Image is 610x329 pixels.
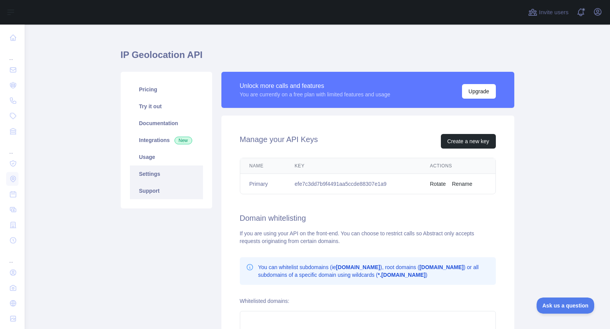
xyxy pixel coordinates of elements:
[240,230,496,245] div: If you are using your API on the front-end. You can choose to restrict calls so Abstract only acc...
[378,272,426,278] b: *.[DOMAIN_NAME]
[175,137,192,144] span: New
[6,140,18,155] div: ...
[130,81,203,98] a: Pricing
[130,165,203,182] a: Settings
[336,264,380,270] b: [DOMAIN_NAME]
[130,182,203,199] a: Support
[462,84,496,99] button: Upgrade
[121,49,514,67] h1: IP Geolocation API
[130,115,203,132] a: Documentation
[130,132,203,149] a: Integrations New
[452,180,472,188] button: Rename
[258,263,490,279] p: You can whitelist subdomains (ie ), root domains ( ) or all subdomains of a specific domain using...
[240,174,286,194] td: Primary
[240,81,391,91] div: Unlock more calls and features
[6,46,18,61] div: ...
[130,149,203,165] a: Usage
[240,298,289,304] label: Whitelisted domains:
[419,264,464,270] b: [DOMAIN_NAME]
[286,174,421,194] td: efe7c3dd7b9f4491aa5ccde88307e1a9
[286,158,421,174] th: Key
[240,213,496,223] h2: Domain whitelisting
[130,98,203,115] a: Try it out
[537,298,595,314] iframe: Toggle Customer Support
[240,134,318,149] h2: Manage your API Keys
[441,134,496,149] button: Create a new key
[240,158,286,174] th: Name
[421,158,495,174] th: Actions
[240,91,391,98] div: You are currently on a free plan with limited features and usage
[430,180,446,188] button: Rotate
[539,8,568,17] span: Invite users
[527,6,570,18] button: Invite users
[6,249,18,264] div: ...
